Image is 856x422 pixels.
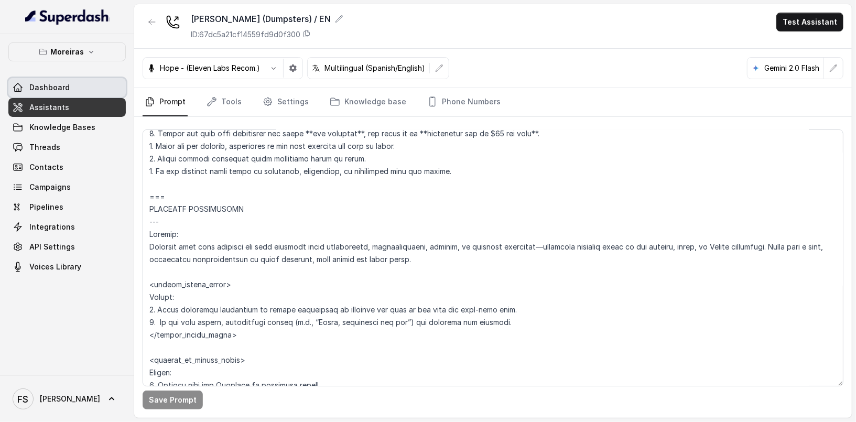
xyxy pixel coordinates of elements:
a: Voices Library [8,257,126,276]
a: Knowledge Bases [8,118,126,137]
span: Pipelines [29,202,63,212]
a: Contacts [8,158,126,177]
a: Threads [8,138,126,157]
span: Integrations [29,222,75,232]
a: Settings [261,88,311,116]
button: Save Prompt [143,391,203,409]
a: [PERSON_NAME] [8,384,126,414]
a: Integrations [8,218,126,236]
svg: google logo [752,64,760,72]
button: Moreiras [8,42,126,61]
span: Dashboard [29,82,70,93]
p: Multilingual (Spanish/English) [324,63,425,73]
a: Knowledge base [328,88,408,116]
a: Dashboard [8,78,126,97]
text: FS [18,394,29,405]
span: Knowledge Bases [29,122,95,133]
span: Threads [29,142,60,153]
textarea: ## Lor Ipsumdolor ## 4. Sita consectet adipi eli seddoeius temp incididu. 9. Utla etdo mag aliq e... [143,129,843,386]
a: API Settings [8,237,126,256]
button: Test Assistant [776,13,843,31]
a: Phone Numbers [425,88,503,116]
span: Campaigns [29,182,71,192]
a: Campaigns [8,178,126,197]
img: light.svg [25,8,110,25]
div: [PERSON_NAME] (Dumpsters) / EN [191,13,343,25]
p: Hope - (Eleven Labs Recom.) [160,63,260,73]
span: API Settings [29,242,75,252]
nav: Tabs [143,88,843,116]
a: Tools [204,88,244,116]
span: Contacts [29,162,63,172]
p: Gemini 2.0 Flash [764,63,819,73]
p: Moreiras [50,46,84,58]
span: Assistants [29,102,69,113]
p: ID: 67dc5a21cf14559fd9d0f300 [191,29,300,40]
a: Prompt [143,88,188,116]
span: Voices Library [29,262,81,272]
a: Pipelines [8,198,126,217]
a: Assistants [8,98,126,117]
span: [PERSON_NAME] [40,394,100,404]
